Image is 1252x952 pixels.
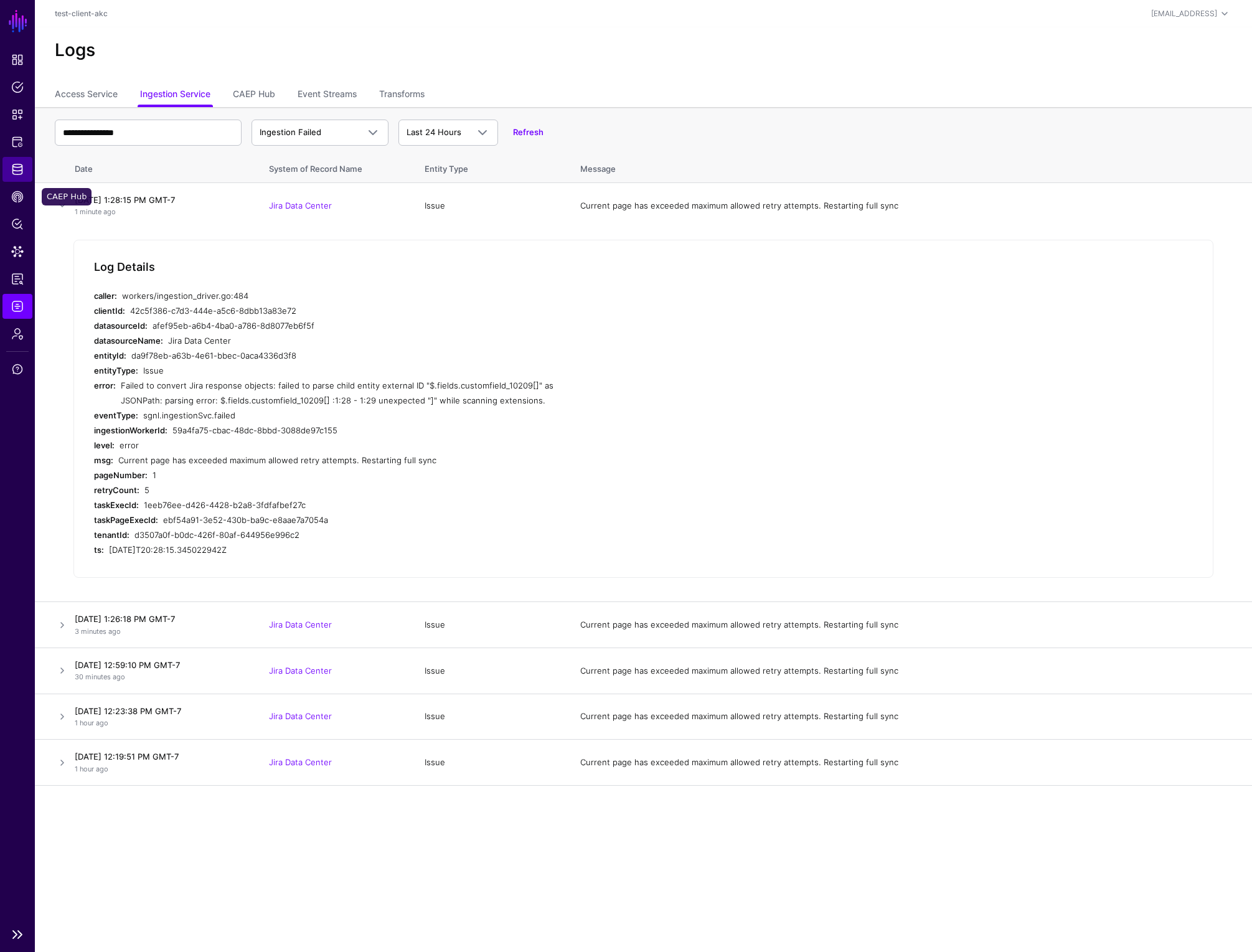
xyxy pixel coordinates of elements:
h4: [DATE] 1:26:18 PM GMT-7 [75,613,244,624]
a: test-client-akc [55,9,108,18]
p: 3 minutes ago [75,626,244,637]
td: Current page has exceeded maximum allowed retry attempts. Restarting full sync [568,183,1252,229]
td: Current page has exceeded maximum allowed retry attempts. Restarting full sync [568,694,1252,740]
strong: caller: [94,291,117,301]
td: Current page has exceeded maximum allowed retry attempts. Restarting full sync [568,602,1252,648]
div: [EMAIL_ADDRESS] [1151,8,1217,19]
a: Snippets [2,102,32,127]
td: Issue [412,648,568,694]
a: Jira Data Center [269,711,332,721]
div: 1 [153,468,592,483]
h4: [DATE] 12:59:10 PM GMT-7 [75,659,244,671]
h2: Logs [55,40,1232,61]
strong: datasourceId: [94,321,148,331]
div: d3507a0f-b0dc-426f-80af-644956e996c2 [134,527,592,542]
a: Ingestion Service [140,83,210,107]
a: Access Service [55,83,118,107]
div: 42c5f386-c7d3-444e-a5c6-8dbb13a83e72 [130,303,592,318]
span: Protected Systems [11,136,24,148]
p: 1 minute ago [75,207,244,217]
strong: entityType: [94,365,138,375]
a: Admin [2,321,32,346]
div: 1eeb76ee-d426-4428-b2a8-3fdfafbef27c [144,497,592,512]
a: SGNL [7,7,29,35]
strong: pageNumber: [94,470,148,480]
strong: tenantId: [94,530,129,540]
a: Reports [2,266,32,291]
div: Jira Data Center [168,333,592,348]
p: 1 hour ago [75,764,244,775]
strong: taskPageExecId: [94,515,158,525]
td: Issue [412,694,568,740]
div: da9f78eb-a63b-4e61-bbec-0aca4336d3f8 [131,348,592,363]
td: Issue [412,183,568,229]
strong: retryCount: [94,485,139,495]
a: Jira Data Center [269,666,332,676]
span: Reports [11,273,24,285]
span: Policies [11,81,24,93]
span: Identity Data Fabric [11,163,24,176]
div: Issue [143,363,592,378]
a: Policy Lens [2,212,32,237]
h4: [DATE] 12:19:51 PM GMT-7 [75,751,244,762]
span: Dashboard [11,54,24,66]
div: afef95eb-a6b4-4ba0-a786-8d8077eb6f5f [153,318,592,333]
a: Jira Data Center [269,620,332,629]
strong: msg: [94,455,113,465]
div: [DATE]T20:28:15.345022942Z [109,542,592,557]
a: Event Streams [298,83,357,107]
strong: datasourceName: [94,336,163,346]
a: Refresh [513,127,544,137]
th: Date [70,151,257,183]
h4: [DATE] 1:28:15 PM GMT-7 [75,194,244,205]
h5: Log Details [94,260,155,274]
td: Issue [412,740,568,786]
div: sgnl.ingestionSvc.failed [143,408,592,423]
div: error [120,438,592,453]
span: Policy Lens [11,218,24,230]
span: Ingestion Failed [260,127,321,137]
span: Admin [11,328,24,340]
a: Identity Data Fabric [2,157,32,182]
td: Current page has exceeded maximum allowed retry attempts. Restarting full sync [568,740,1252,786]
a: Jira Data Center [269,757,332,767]
td: Current page has exceeded maximum allowed retry attempts. Restarting full sync [568,648,1252,694]
a: Transforms [379,83,425,107]
a: Jira Data Center [269,200,332,210]
div: Current page has exceeded maximum allowed retry attempts. Restarting full sync [118,453,592,468]
span: Snippets [11,108,24,121]
div: ebf54a91-3e52-430b-ba9c-e8aae7a7054a [163,512,592,527]
div: 59a4fa75-cbac-48dc-8bbd-3088de97c155 [172,423,592,438]
th: Message [568,151,1252,183]
h4: [DATE] 12:23:38 PM GMT-7 [75,705,244,717]
strong: level: [94,440,115,450]
strong: ts: [94,545,104,555]
strong: taskExecId: [94,500,139,510]
a: Protected Systems [2,130,32,154]
th: System of Record Name [257,151,412,183]
div: Failed to convert Jira response objects: failed to parse child entity external ID "$.fields.custo... [121,378,592,408]
p: 1 hour ago [75,718,244,728]
div: workers/ingestion_driver.go:484 [122,288,592,303]
strong: eventType: [94,410,138,420]
a: Data Lens [2,239,32,264]
strong: ingestionWorkerId: [94,425,167,435]
a: Dashboard [2,47,32,72]
div: 5 [144,483,592,497]
span: Data Lens [11,245,24,258]
strong: entityId: [94,351,126,361]
a: Policies [2,75,32,100]
a: CAEP Hub [233,83,275,107]
div: CAEP Hub [42,188,92,205]
td: Issue [412,602,568,648]
a: Logs [2,294,32,319]
strong: clientId: [94,306,125,316]
span: Support [11,363,24,375]
span: Last 24 Hours [407,127,461,137]
span: Logs [11,300,24,313]
span: CAEP Hub [11,191,24,203]
a: CAEP Hub [2,184,32,209]
p: 30 minutes ago [75,672,244,682]
th: Entity Type [412,151,568,183]
strong: error: [94,380,116,390]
